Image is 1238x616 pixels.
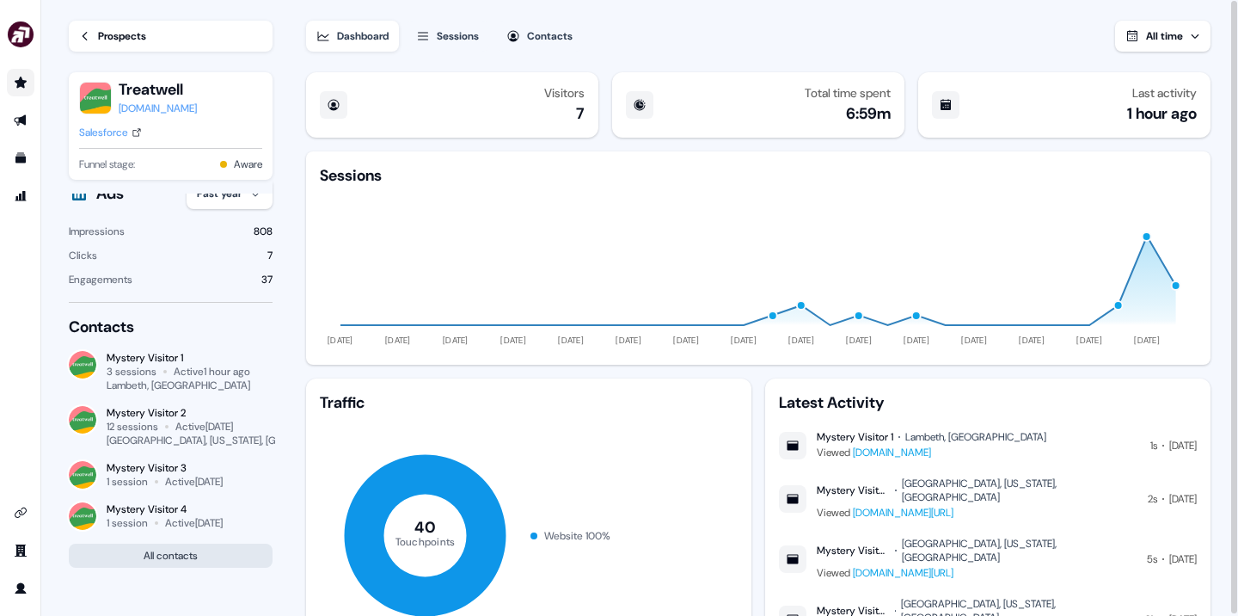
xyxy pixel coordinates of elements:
div: Mystery Visitor 2 [107,406,273,420]
a: Prospects [69,21,273,52]
a: [DOMAIN_NAME][URL] [853,566,953,580]
div: Ads [96,183,124,204]
div: 2s [1148,490,1157,508]
div: 1 session [107,516,148,530]
div: Lambeth, [GEOGRAPHIC_DATA] [107,379,250,392]
div: 6:59m [846,103,891,124]
div: Clicks [69,247,97,264]
div: [GEOGRAPHIC_DATA], [US_STATE], [GEOGRAPHIC_DATA] [902,477,1137,504]
tspan: [DATE] [328,335,354,346]
button: All contacts [69,544,273,568]
span: Funnel stage: [79,156,135,173]
div: Website 100 % [544,527,610,545]
div: Salesforce [79,124,128,141]
button: Aware [234,156,262,173]
div: Mystery Visitor 4 [107,502,223,516]
div: Impressions [69,223,125,240]
div: Total time spent [805,86,891,100]
tspan: Touchpoints [395,534,456,548]
div: Traffic [320,392,738,413]
div: Active [DATE] [165,516,223,530]
div: Prospects [98,28,146,45]
tspan: 40 [415,517,437,538]
div: Dashboard [337,28,389,45]
button: Treatwell [119,79,197,100]
div: 12 sessions [107,420,158,434]
div: [DATE] [1169,490,1197,508]
div: Mystery Visitor 1 [107,351,250,365]
div: 3 sessions [107,365,156,379]
div: Sessions [437,28,479,45]
div: Mystery Visitor 2 [817,544,890,557]
div: Engagements [69,271,132,288]
div: 7 [576,103,585,124]
tspan: [DATE] [904,335,930,346]
div: 1 hour ago [1127,103,1197,124]
tspan: [DATE] [1077,335,1103,346]
a: Go to prospects [7,69,34,96]
div: 5s [1147,551,1157,568]
button: Dashboard [306,21,399,52]
div: Active [DATE] [175,420,233,434]
tspan: [DATE] [444,335,469,346]
a: Go to outbound experience [7,107,34,134]
div: Visitors [544,86,585,100]
span: All time [1146,29,1183,43]
div: [GEOGRAPHIC_DATA], [US_STATE], [GEOGRAPHIC_DATA] [107,434,365,447]
a: [DOMAIN_NAME][URL] [853,506,953,520]
tspan: [DATE] [847,335,872,346]
a: Go to integrations [7,499,34,527]
tspan: [DATE] [674,335,700,346]
div: Viewed [817,444,1046,461]
a: Salesforce [79,124,142,141]
button: Contacts [496,21,583,52]
div: [GEOGRAPHIC_DATA], [US_STATE], [GEOGRAPHIC_DATA] [902,537,1137,564]
tspan: [DATE] [962,335,988,346]
div: Sessions [320,165,382,186]
tspan: [DATE] [616,335,642,346]
button: Past year [187,178,273,209]
tspan: [DATE] [732,335,757,346]
a: Go to team [7,537,34,564]
div: [DATE] [1169,437,1197,454]
div: [DATE] [1169,551,1197,568]
div: 808 [254,223,273,240]
div: Active 1 hour ago [174,365,250,379]
div: Viewed [817,504,1137,521]
div: Viewed [817,564,1137,582]
div: Lambeth, [GEOGRAPHIC_DATA] [905,430,1046,444]
tspan: [DATE] [386,335,412,346]
tspan: [DATE] [1020,335,1045,346]
div: Mystery Visitor 1 [817,430,893,444]
div: Last activity [1132,86,1197,100]
div: 7 [267,247,273,264]
div: Mystery Visitor 2 [817,484,890,497]
tspan: [DATE] [789,335,815,346]
div: Active [DATE] [165,475,223,489]
div: Mystery Visitor 3 [107,461,223,475]
div: 1s [1150,437,1157,454]
div: Contacts [69,317,273,337]
a: [DOMAIN_NAME] [853,446,931,459]
div: Latest Activity [779,392,1197,413]
tspan: [DATE] [559,335,585,346]
div: 1 session [107,475,148,489]
button: All time [1115,21,1210,52]
div: Contacts [527,28,573,45]
a: Go to templates [7,145,34,172]
tspan: [DATE] [1135,335,1161,346]
a: Go to profile [7,575,34,602]
div: 37 [261,271,273,288]
a: [DOMAIN_NAME] [119,100,197,117]
a: Go to attribution [7,182,34,210]
tspan: [DATE] [501,335,527,346]
button: Sessions [406,21,489,52]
